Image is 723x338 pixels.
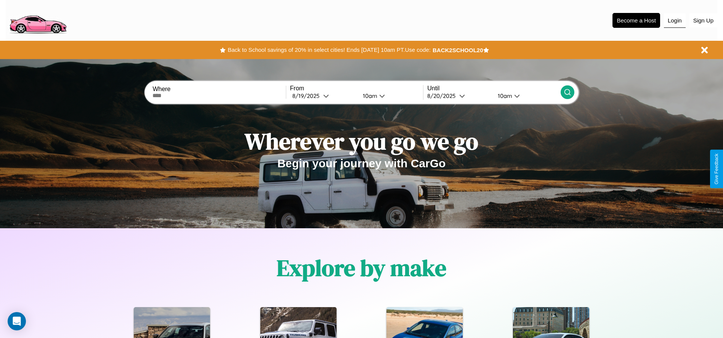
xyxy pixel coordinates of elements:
label: From [290,85,423,92]
h1: Explore by make [277,252,446,284]
div: 8 / 19 / 2025 [292,92,323,99]
img: logo [6,4,70,35]
button: 10am [492,92,561,100]
div: 10am [494,92,514,99]
div: 8 / 20 / 2025 [427,92,459,99]
button: Back to School savings of 20% in select cities! Ends [DATE] 10am PT.Use code: [226,45,432,55]
div: Open Intercom Messenger [8,312,26,330]
div: 10am [359,92,379,99]
label: Where [152,86,285,93]
button: Become a Host [612,13,660,28]
label: Until [427,85,560,92]
button: Login [664,13,686,28]
button: 8/19/2025 [290,92,357,100]
b: BACK2SCHOOL20 [433,47,483,53]
button: 10am [357,92,423,100]
div: Give Feedback [714,154,719,184]
button: Sign Up [689,13,717,27]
